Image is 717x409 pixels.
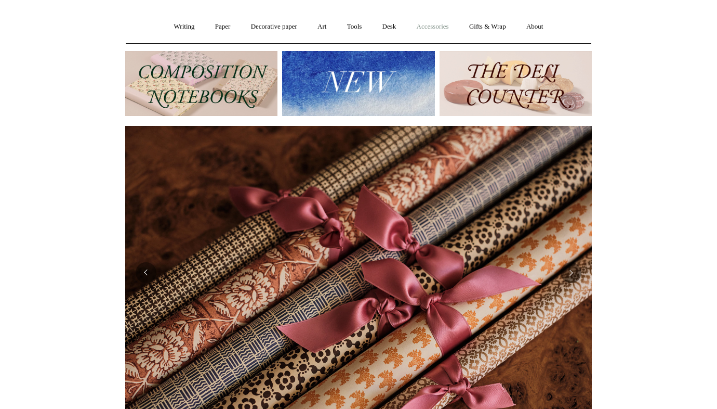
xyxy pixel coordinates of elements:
[407,13,458,41] a: Accessories
[517,13,553,41] a: About
[373,13,406,41] a: Desk
[165,13,204,41] a: Writing
[561,262,581,283] button: Next
[206,13,240,41] a: Paper
[460,13,515,41] a: Gifts & Wrap
[308,13,336,41] a: Art
[440,51,592,116] img: The Deli Counter
[136,262,156,283] button: Previous
[338,13,371,41] a: Tools
[125,51,277,116] img: 202302 Composition ledgers.jpg__PID:69722ee6-fa44-49dd-a067-31375e5d54ec
[242,13,307,41] a: Decorative paper
[282,51,434,116] img: New.jpg__PID:f73bdf93-380a-4a35-bcfe-7823039498e1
